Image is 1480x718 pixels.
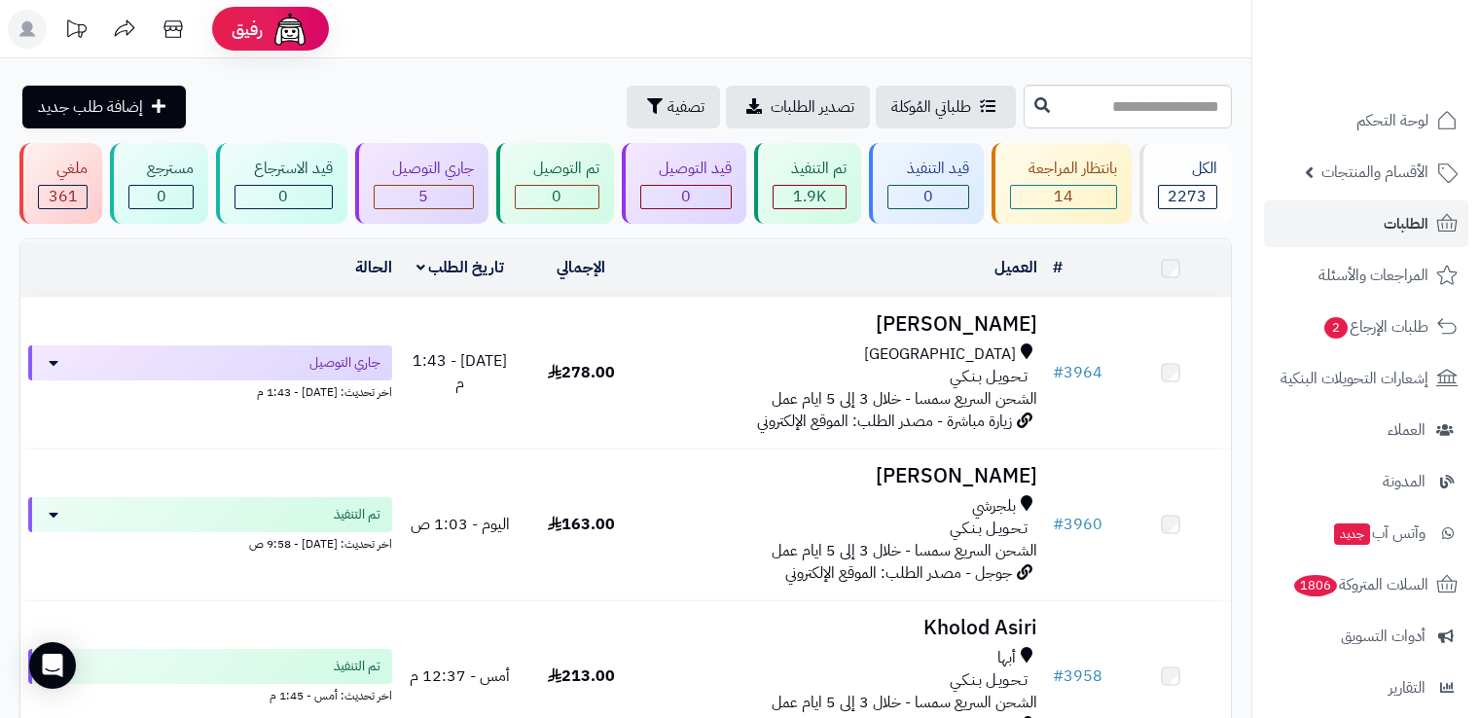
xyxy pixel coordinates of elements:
[785,561,1012,585] span: جوجل - مصدر الطلب: الموقع الإلكتروني
[374,158,474,180] div: جاري التوصيل
[235,158,332,180] div: قيد الاسترجاع
[923,185,933,208] span: 0
[1264,252,1468,299] a: المراجعات والأسئلة
[1264,613,1468,660] a: أدوات التسويق
[375,186,473,208] div: 5
[1053,256,1063,279] a: #
[772,539,1037,562] span: الشحن السريع سمسا - خلال 3 إلى 5 ايام عمل
[865,143,987,224] a: قيد التنفيذ 0
[668,95,704,119] span: تصفية
[1011,186,1116,208] div: 14
[994,256,1037,279] a: العميل
[278,185,288,208] span: 0
[1323,316,1349,340] span: 2
[1264,97,1468,144] a: لوحة التحكم
[627,86,720,128] button: تصفية
[864,343,1016,366] span: [GEOGRAPHIC_DATA]
[492,143,618,224] a: تم التوصيل 0
[1383,468,1426,495] span: المدونة
[1053,513,1064,536] span: #
[888,186,967,208] div: 0
[1321,159,1428,186] span: الأقسام والمنتجات
[1264,355,1468,402] a: إشعارات التحويلات البنكية
[309,353,380,373] span: جاري التوصيل
[1168,185,1207,208] span: 2273
[157,185,166,208] span: 0
[413,349,507,395] span: [DATE] - 1:43 م
[548,361,615,384] span: 278.00
[212,143,350,224] a: قيد الاسترجاع 0
[891,95,971,119] span: طلباتي المُوكلة
[950,518,1028,540] span: تـحـويـل بـنـكـي
[1388,416,1426,444] span: العملاء
[726,86,870,128] a: تصدير الطلبات
[1264,458,1468,505] a: المدونة
[876,86,1016,128] a: طلباتي المُوكلة
[774,186,846,208] div: 1893
[22,86,186,128] a: إضافة طلب جديد
[1318,262,1428,289] span: المراجعات والأسئلة
[334,505,380,524] span: تم التنفيذ
[1053,361,1064,384] span: #
[757,410,1012,433] span: زيارة مباشرة - مصدر الطلب: الموقع الإلكتروني
[649,313,1036,336] h3: [PERSON_NAME]
[351,143,492,224] a: جاري التوصيل 5
[618,143,750,224] a: قيد التوصيل 0
[1264,664,1468,711] a: التقارير
[1010,158,1117,180] div: بانتظار المراجعة
[1384,210,1428,237] span: الطلبات
[271,10,309,49] img: ai-face.png
[1054,185,1073,208] span: 14
[49,185,78,208] span: 361
[1053,664,1102,688] a: #3958
[235,186,331,208] div: 0
[129,186,193,208] div: 0
[972,495,1016,518] span: بلجرشي
[16,143,106,224] a: ملغي 361
[232,18,263,41] span: رفيق
[1264,200,1468,247] a: الطلبات
[1264,510,1468,556] a: وآتس آبجديد
[1264,304,1468,350] a: طلبات الإرجاع2
[793,185,826,208] span: 1.9K
[1348,23,1462,64] img: logo-2.png
[641,186,731,208] div: 0
[997,647,1016,669] span: أبها
[1356,107,1428,134] span: لوحة التحكم
[1332,520,1426,547] span: وآتس آب
[950,366,1028,388] span: تـحـويـل بـنـكـي
[38,95,143,119] span: إضافة طلب جديد
[355,256,392,279] a: الحالة
[1389,674,1426,701] span: التقارير
[548,513,615,536] span: 163.00
[950,669,1028,692] span: تـحـويـل بـنـكـي
[418,185,428,208] span: 5
[1264,561,1468,608] a: السلات المتروكة1806
[1292,571,1428,598] span: السلات المتروكة
[334,657,380,676] span: تم التنفيذ
[1322,313,1428,341] span: طلبات الإرجاع
[772,387,1037,411] span: الشحن السريع سمسا - خلال 3 إلى 5 ايام عمل
[773,158,847,180] div: تم التنفيذ
[52,10,100,54] a: تحديثات المنصة
[772,691,1037,714] span: الشحن السريع سمسا - خلال 3 إلى 5 ايام عمل
[548,664,615,688] span: 213.00
[416,256,505,279] a: تاريخ الطلب
[1334,523,1370,545] span: جديد
[557,256,605,279] a: الإجمالي
[1053,513,1102,536] a: #3960
[410,664,510,688] span: أمس - 12:37 م
[1264,407,1468,453] a: العملاء
[411,513,510,536] span: اليوم - 1:03 ص
[28,684,392,704] div: اخر تحديث: أمس - 1:45 م
[771,95,854,119] span: تصدير الطلبات
[681,185,691,208] span: 0
[1136,143,1236,224] a: الكل2273
[552,185,561,208] span: 0
[516,186,598,208] div: 0
[649,465,1036,487] h3: [PERSON_NAME]
[39,186,87,208] div: 361
[1292,574,1339,597] span: 1806
[988,143,1136,224] a: بانتظار المراجعة 14
[128,158,194,180] div: مسترجع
